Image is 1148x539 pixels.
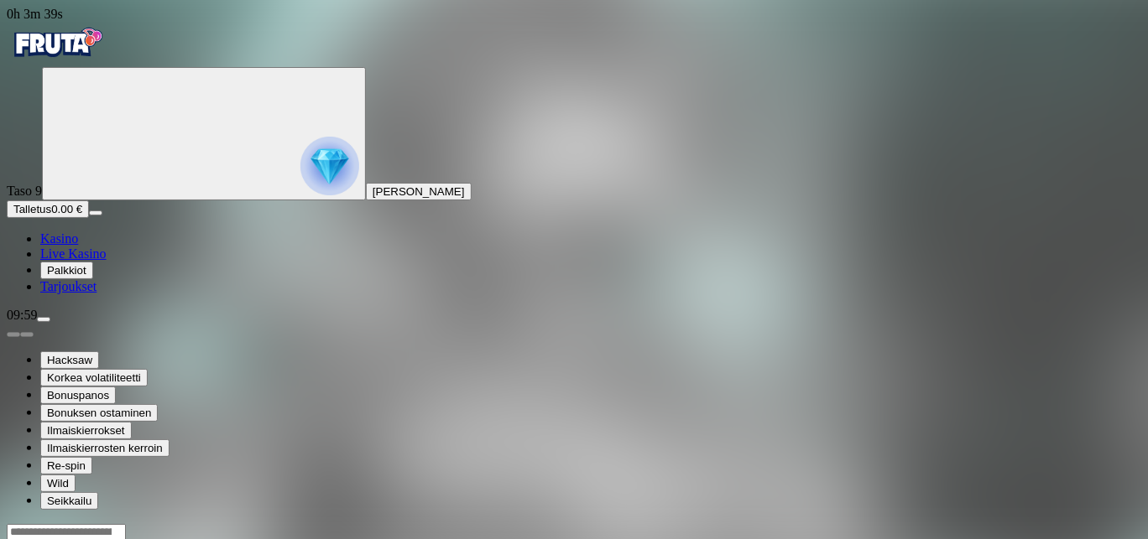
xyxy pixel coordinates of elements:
[51,203,82,215] span: 0.00 €
[40,279,97,293] a: gift-inverted iconTarjoukset
[40,246,107,261] a: poker-chip iconLive Kasino
[47,495,91,507] span: Seikkailu
[40,404,158,422] button: Bonuksen ostaminen
[40,386,116,404] button: Bonuspanos
[7,184,42,198] span: Taso 9
[373,185,465,198] span: [PERSON_NAME]
[47,459,86,472] span: Re-spin
[47,407,151,419] span: Bonuksen ostaminen
[40,457,92,474] button: Re-spin
[47,264,86,277] span: Palkkiot
[13,203,51,215] span: Talletus
[40,369,148,386] button: Korkea volatiliteetti
[7,308,37,322] span: 09:59
[47,424,125,437] span: Ilmaiskierrokset
[40,262,93,279] button: reward iconPalkkiot
[40,474,76,492] button: Wild
[7,7,63,21] span: user session time
[47,477,69,490] span: Wild
[40,439,170,457] button: Ilmaiskierrosten kerroin
[40,246,107,261] span: Live Kasino
[89,210,102,215] button: menu
[300,137,359,195] img: reward progress
[40,422,132,439] button: Ilmaiskierrokset
[37,317,50,322] button: menu
[40,351,99,369] button: Hacksaw
[40,279,97,293] span: Tarjoukset
[366,183,472,200] button: [PERSON_NAME]
[40,492,98,510] button: Seikkailu
[40,231,78,246] span: Kasino
[40,231,78,246] a: diamond iconKasino
[47,371,141,384] span: Korkea volatiliteetti
[7,52,107,66] a: Fruta
[47,442,163,454] span: Ilmaiskierrosten kerroin
[7,332,20,337] button: prev slide
[7,22,107,64] img: Fruta
[7,200,89,218] button: Talletusplus icon0.00 €
[20,332,34,337] button: next slide
[7,22,1141,294] nav: Primary
[47,354,92,366] span: Hacksaw
[42,67,366,200] button: reward progress
[47,389,109,402] span: Bonuspanos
